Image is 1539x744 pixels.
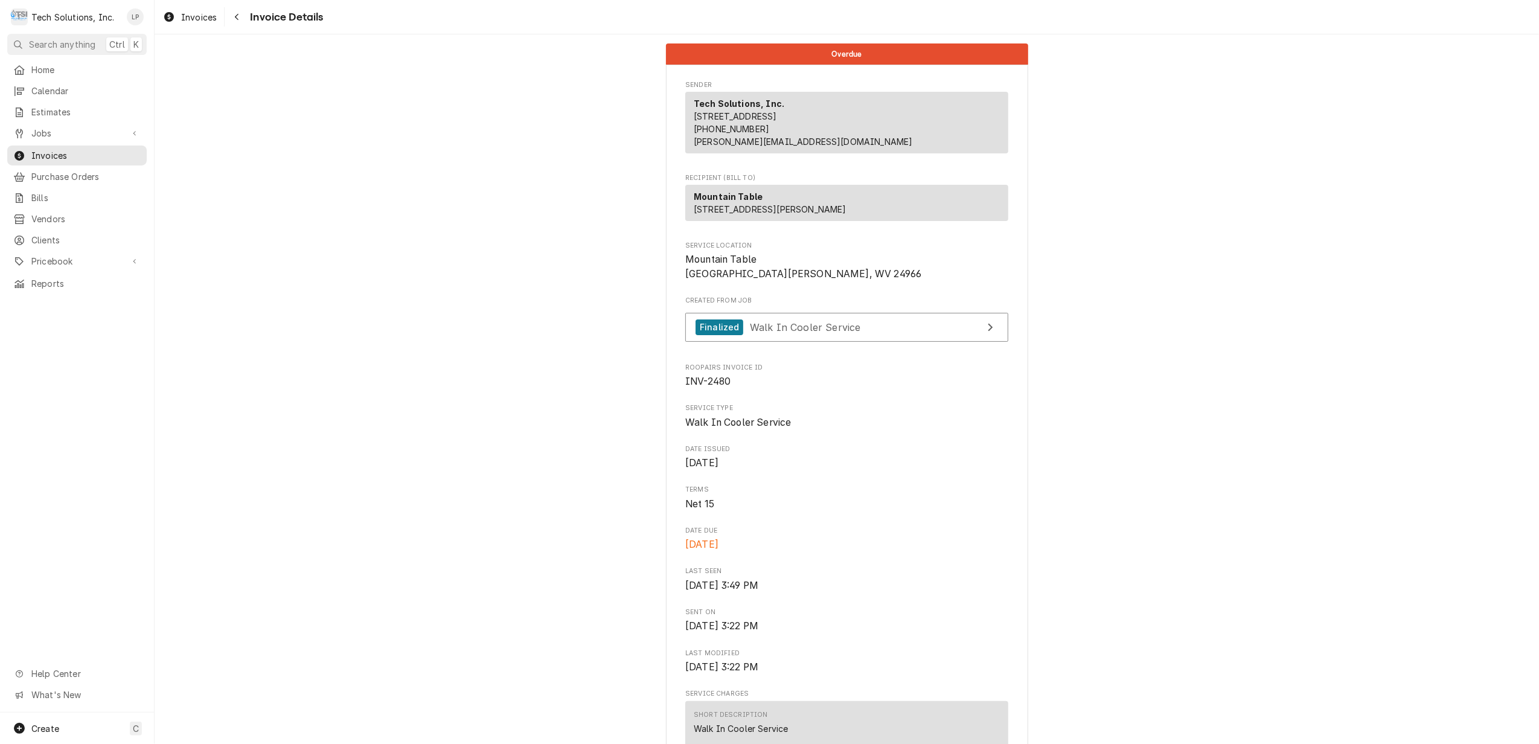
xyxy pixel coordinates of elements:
[685,497,1008,512] span: Terms
[685,619,1008,633] span: Sent On
[685,444,1008,470] div: Date Issued
[685,376,731,387] span: INV-2480
[227,7,246,27] button: Navigate back
[685,456,1008,470] span: Date Issued
[685,539,718,550] span: [DATE]
[685,537,1008,552] span: Date Due
[11,8,28,25] div: T
[694,722,789,735] div: Short Description
[685,374,1008,389] span: Roopairs Invoice ID
[7,664,147,684] a: Go to Help Center
[11,8,28,25] div: Tech Solutions, Inc.'s Avatar
[685,173,1008,183] span: Recipient (Bill To)
[685,92,1008,153] div: Sender
[685,403,1008,413] span: Service Type
[694,136,913,147] a: [PERSON_NAME][EMAIL_ADDRESS][DOMAIN_NAME]
[31,667,139,680] span: Help Center
[31,63,141,76] span: Home
[685,296,1008,306] span: Created From Job
[7,81,147,101] a: Calendar
[750,321,861,333] span: Walk In Cooler Service
[31,106,141,118] span: Estimates
[685,185,1008,221] div: Recipient (Bill To)
[685,649,1008,675] div: Last Modified
[127,8,144,25] div: LP
[7,60,147,80] a: Home
[685,417,792,428] span: Walk In Cooler Service
[685,620,758,632] span: [DATE] 3:22 PM
[685,415,1008,430] span: Service Type
[7,685,147,705] a: Go to What's New
[685,689,1008,699] span: Service Charges
[694,98,784,109] strong: Tech Solutions, Inc.
[685,444,1008,454] span: Date Issued
[685,566,1008,592] div: Last Seen
[685,580,758,591] span: [DATE] 3:49 PM
[694,124,769,134] a: [PHONE_NUMBER]
[7,123,147,143] a: Go to Jobs
[7,102,147,122] a: Estimates
[31,688,139,701] span: What's New
[685,185,1008,226] div: Recipient (Bill To)
[685,649,1008,658] span: Last Modified
[696,319,743,336] div: Finalized
[685,80,1008,159] div: Invoice Sender
[246,9,323,25] span: Invoice Details
[685,661,758,673] span: [DATE] 3:22 PM
[7,34,147,55] button: Search anythingCtrlK
[694,111,777,121] span: [STREET_ADDRESS]
[685,526,1008,536] span: Date Due
[694,710,789,734] div: Short Description
[685,296,1008,348] div: Created From Job
[31,191,141,204] span: Bills
[31,255,123,268] span: Pricebook
[685,579,1008,593] span: Last Seen
[685,566,1008,576] span: Last Seen
[31,170,141,183] span: Purchase Orders
[7,251,147,271] a: Go to Pricebook
[109,38,125,51] span: Ctrl
[7,209,147,229] a: Vendors
[181,11,217,24] span: Invoices
[685,80,1008,90] span: Sender
[31,85,141,97] span: Calendar
[685,403,1008,429] div: Service Type
[31,277,141,290] span: Reports
[31,149,141,162] span: Invoices
[7,274,147,293] a: Reports
[31,234,141,246] span: Clients
[831,50,862,58] span: Overdue
[694,710,768,720] div: Short Description
[31,723,59,734] span: Create
[685,363,1008,389] div: Roopairs Invoice ID
[133,722,139,735] span: C
[685,498,714,510] span: Net 15
[685,485,1008,495] span: Terms
[7,230,147,250] a: Clients
[127,8,144,25] div: Lisa Paschal's Avatar
[31,213,141,225] span: Vendors
[7,146,147,165] a: Invoices
[685,173,1008,226] div: Invoice Recipient
[685,241,1008,281] div: Service Location
[685,313,1008,342] a: View Job
[685,254,921,280] span: Mountain Table [GEOGRAPHIC_DATA][PERSON_NAME], WV 24966
[133,38,139,51] span: K
[685,252,1008,281] span: Service Location
[685,660,1008,675] span: Last Modified
[685,485,1008,511] div: Terms
[685,363,1008,373] span: Roopairs Invoice ID
[694,204,846,214] span: [STREET_ADDRESS][PERSON_NAME]
[666,43,1028,65] div: Status
[685,608,1008,617] span: Sent On
[29,38,95,51] span: Search anything
[158,7,222,27] a: Invoices
[694,191,763,202] strong: Mountain Table
[31,127,123,139] span: Jobs
[685,92,1008,158] div: Sender
[7,167,147,187] a: Purchase Orders
[31,11,114,24] div: Tech Solutions, Inc.
[685,457,718,469] span: [DATE]
[685,241,1008,251] span: Service Location
[7,188,147,208] a: Bills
